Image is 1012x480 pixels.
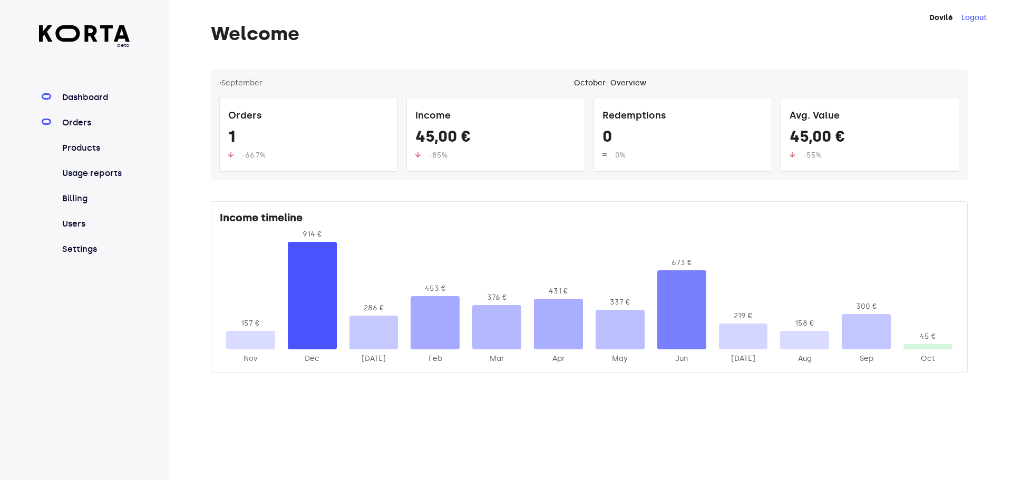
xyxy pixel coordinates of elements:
[719,354,768,364] div: 2025-Jul
[415,106,576,127] div: Income
[411,354,460,364] div: 2025-Feb
[288,354,337,364] div: 2024-Dec
[39,42,130,49] span: beta
[961,13,987,23] button: Logout
[657,354,706,364] div: 2025-Jun
[615,151,626,160] span: 0%
[228,106,389,127] div: Orders
[39,25,130,49] a: beta
[429,151,447,160] span: -85%
[790,152,795,158] img: up
[288,229,337,240] div: 914 €
[929,13,953,22] strong: Dovilė
[60,116,130,129] a: Orders
[349,303,398,314] div: 286 €
[719,311,768,321] div: 219 €
[903,354,952,364] div: 2025-Oct
[39,25,130,42] img: Korta
[219,78,262,89] button: ‹September
[415,152,421,158] img: up
[602,127,763,150] div: 0
[220,210,959,229] div: Income timeline
[211,23,968,44] h1: Welcome
[534,286,583,297] div: 431 €
[596,297,645,308] div: 337 €
[803,151,822,160] span: -55%
[780,354,829,364] div: 2025-Aug
[226,354,275,364] div: 2024-Nov
[349,354,398,364] div: 2025-Jan
[60,243,130,256] a: Settings
[60,192,130,205] a: Billing
[242,151,266,160] span: -66.7%
[60,167,130,180] a: Usage reports
[415,127,576,150] div: 45,00 €
[226,318,275,329] div: 157 €
[534,354,583,364] div: 2025-Apr
[842,354,891,364] div: 2025-Sep
[60,218,130,230] a: Users
[596,354,645,364] div: 2025-May
[602,152,607,158] img: up
[790,106,950,127] div: Avg. Value
[657,258,706,268] div: 673 €
[472,292,521,303] div: 376 €
[60,142,130,154] a: Products
[602,106,763,127] div: Redemptions
[780,318,829,329] div: 158 €
[228,127,389,150] div: 1
[574,78,646,89] div: October - Overview
[228,152,233,158] img: up
[60,91,130,104] a: Dashboard
[472,354,521,364] div: 2025-Mar
[842,301,891,312] div: 300 €
[411,283,460,294] div: 453 €
[790,127,950,150] div: 45,00 €
[903,331,952,342] div: 45 €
